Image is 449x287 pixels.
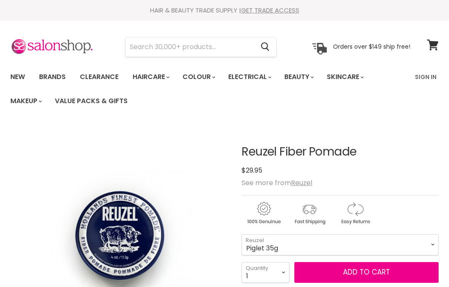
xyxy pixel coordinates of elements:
img: returns.gif [333,200,377,226]
a: Beauty [278,68,319,86]
a: Clearance [74,68,125,86]
span: $29.95 [242,166,262,175]
a: Makeup [4,92,47,110]
a: Electrical [222,68,276,86]
a: GET TRADE ACCESS [241,6,299,15]
span: See more from [242,178,312,188]
button: Search [254,37,276,57]
a: Value Packs & Gifts [49,92,134,110]
a: Reuzel [291,178,312,188]
ul: Main menu [4,65,410,113]
select: Quantity [242,262,289,283]
p: Orders over $149 ship free! [333,43,410,50]
a: Haircare [126,68,175,86]
a: Brands [33,68,72,86]
span: Add to cart [343,267,390,277]
button: Add to cart [294,262,439,283]
a: Colour [176,68,220,86]
input: Search [126,37,254,57]
img: genuine.gif [242,200,286,226]
a: Sign In [410,68,442,86]
img: shipping.gif [287,200,331,226]
a: Skincare [321,68,369,86]
form: Product [125,37,276,57]
a: New [4,68,31,86]
h1: Reuzel Fiber Pomade [242,146,439,158]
